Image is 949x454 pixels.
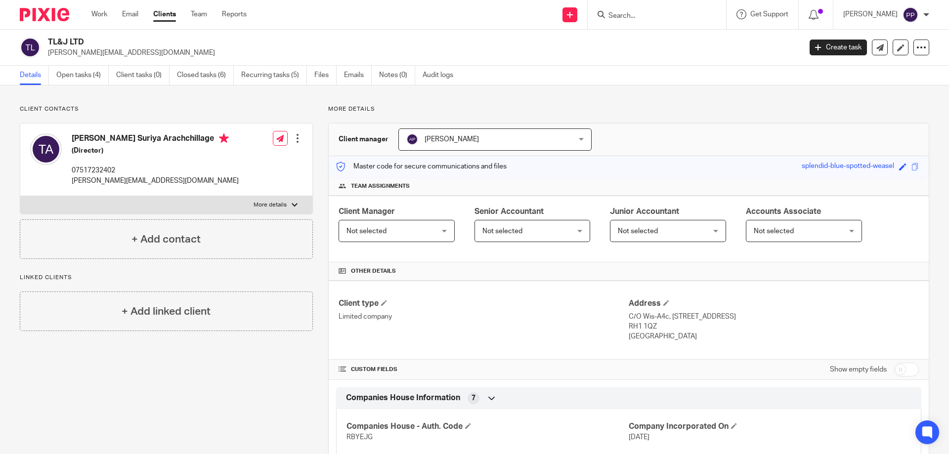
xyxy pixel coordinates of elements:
span: Not selected [618,228,658,235]
span: 7 [472,393,475,403]
span: Accounts Associate [746,207,821,215]
a: Create task [810,40,867,55]
p: More details [254,201,287,209]
span: Other details [351,267,396,275]
a: Details [20,66,49,85]
input: Search [607,12,696,21]
p: [PERSON_NAME] [843,9,898,19]
h4: + Add contact [131,232,201,247]
i: Primary [219,133,229,143]
p: More details [328,105,929,113]
span: [PERSON_NAME] [425,136,479,143]
img: svg%3E [20,37,41,58]
span: Not selected [754,228,794,235]
span: Client Manager [339,207,395,215]
p: [PERSON_NAME][EMAIL_ADDRESS][DOMAIN_NAME] [72,176,239,186]
h4: CUSTOM FIELDS [339,366,629,373]
a: Files [314,66,337,85]
a: Audit logs [423,66,461,85]
a: Recurring tasks (5) [241,66,307,85]
p: [GEOGRAPHIC_DATA] [629,331,919,341]
img: svg%3E [30,133,62,165]
span: RBYEJG [346,434,373,441]
h4: Companies House - Auth. Code [346,421,629,432]
h4: Company Incorporated On [629,421,911,432]
a: Team [191,9,207,19]
a: Emails [344,66,372,85]
img: Pixie [20,8,69,21]
span: Team assignments [351,182,410,190]
p: Master code for secure communications and files [336,162,507,171]
p: Linked clients [20,274,313,282]
h4: [PERSON_NAME] Suriya Arachchillage [72,133,239,146]
span: Senior Accountant [474,207,544,215]
p: [PERSON_NAME][EMAIL_ADDRESS][DOMAIN_NAME] [48,48,795,58]
p: Client contacts [20,105,313,113]
a: Open tasks (4) [56,66,109,85]
p: RH1 1QZ [629,322,919,331]
p: Limited company [339,312,629,322]
span: Not selected [482,228,522,235]
span: [DATE] [629,434,649,441]
img: svg%3E [406,133,418,145]
a: Client tasks (0) [116,66,170,85]
p: C/O Wis-A4c, [STREET_ADDRESS] [629,312,919,322]
div: splendid-blue-spotted-weasel [802,161,894,172]
p: 07517232402 [72,165,239,175]
span: Get Support [750,11,788,18]
h4: + Add linked client [122,304,211,319]
span: Not selected [346,228,387,235]
a: Clients [153,9,176,19]
h3: Client manager [339,134,388,144]
a: Email [122,9,138,19]
a: Work [91,9,107,19]
span: Companies House Information [346,393,460,403]
a: Closed tasks (6) [177,66,234,85]
img: svg%3E [903,7,918,23]
a: Reports [222,9,247,19]
h2: TL&J LTD [48,37,646,47]
h4: Client type [339,298,629,309]
span: Junior Accountant [610,207,679,215]
h4: Address [629,298,919,309]
a: Notes (0) [379,66,415,85]
h5: (Director) [72,146,239,156]
label: Show empty fields [830,365,887,374]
